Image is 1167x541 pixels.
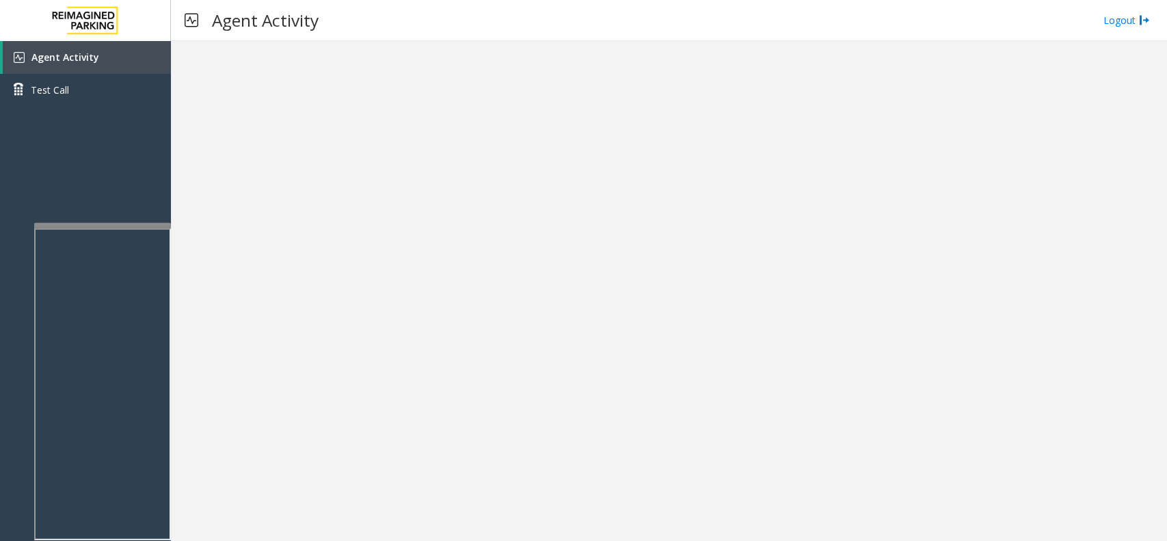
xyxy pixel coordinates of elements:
[1139,13,1150,27] img: logout
[3,41,171,74] a: Agent Activity
[14,52,25,63] img: 'icon'
[205,3,325,37] h3: Agent Activity
[31,51,99,64] span: Agent Activity
[185,3,198,37] img: pageIcon
[1103,13,1150,27] a: Logout
[31,83,69,97] span: Test Call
